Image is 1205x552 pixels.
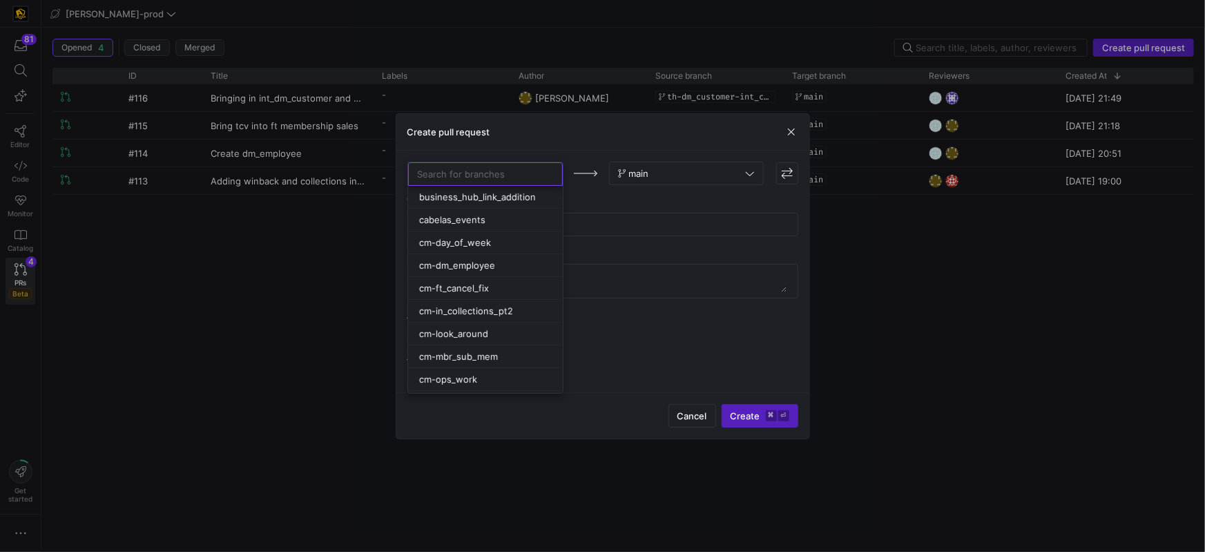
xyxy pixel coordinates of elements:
span: cm-ops_work [419,374,477,385]
span: cm-ft_cancel_fix [419,283,489,294]
input: Search for branches [417,169,554,180]
span: cm-mbr_sub_mem [419,351,498,362]
span: cm-look_around [419,328,488,339]
span: cm-in_collections_pt2 [419,305,513,316]
span: business_hub_link_addition [419,191,536,202]
span: cm-dm_employee [419,260,495,271]
span: cabelas_events [419,214,485,225]
span: cm-day_of_week [419,237,491,248]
